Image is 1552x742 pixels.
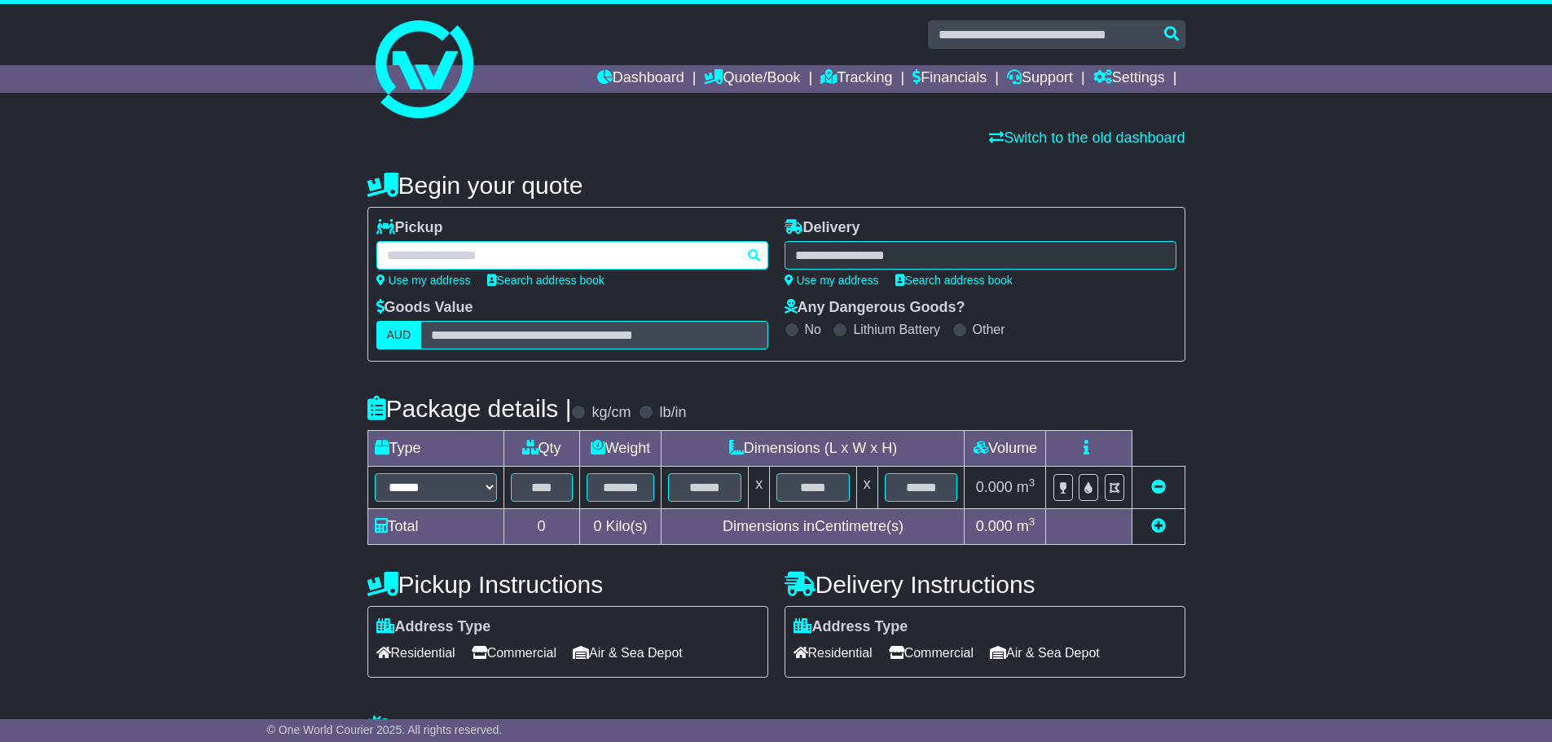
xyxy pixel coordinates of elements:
[472,640,556,665] span: Commercial
[597,65,684,93] a: Dashboard
[503,509,579,545] td: 0
[367,431,503,467] td: Type
[376,299,473,317] label: Goods Value
[593,518,601,534] span: 0
[376,640,455,665] span: Residential
[487,274,605,287] a: Search address book
[976,479,1013,495] span: 0.000
[749,467,770,509] td: x
[990,640,1100,665] span: Air & Sea Depot
[267,723,503,736] span: © One World Courier 2025. All rights reserved.
[989,130,1185,146] a: Switch to the old dashboard
[662,431,965,467] td: Dimensions (L x W x H)
[376,618,491,636] label: Address Type
[367,509,503,545] td: Total
[794,618,908,636] label: Address Type
[591,404,631,422] label: kg/cm
[973,322,1005,337] label: Other
[1029,516,1035,528] sup: 3
[1093,65,1165,93] a: Settings
[785,274,879,287] a: Use my address
[376,321,422,349] label: AUD
[659,404,686,422] label: lb/in
[367,714,1185,741] h4: Warranty & Insurance
[785,299,965,317] label: Any Dangerous Goods?
[1017,479,1035,495] span: m
[503,431,579,467] td: Qty
[889,640,974,665] span: Commercial
[820,65,892,93] a: Tracking
[367,395,572,422] h4: Package details |
[1151,518,1166,534] a: Add new item
[965,431,1046,467] td: Volume
[367,571,768,598] h4: Pickup Instructions
[976,518,1013,534] span: 0.000
[376,241,768,270] typeahead: Please provide city
[805,322,821,337] label: No
[912,65,987,93] a: Financials
[1029,476,1035,489] sup: 3
[376,219,443,237] label: Pickup
[853,322,940,337] label: Lithium Battery
[1017,518,1035,534] span: m
[794,640,873,665] span: Residential
[579,509,662,545] td: Kilo(s)
[367,172,1185,199] h4: Begin your quote
[895,274,1013,287] a: Search address book
[785,571,1185,598] h4: Delivery Instructions
[1007,65,1073,93] a: Support
[573,640,683,665] span: Air & Sea Depot
[856,467,877,509] td: x
[662,509,965,545] td: Dimensions in Centimetre(s)
[704,65,800,93] a: Quote/Book
[1151,479,1166,495] a: Remove this item
[785,219,860,237] label: Delivery
[579,431,662,467] td: Weight
[376,274,471,287] a: Use my address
